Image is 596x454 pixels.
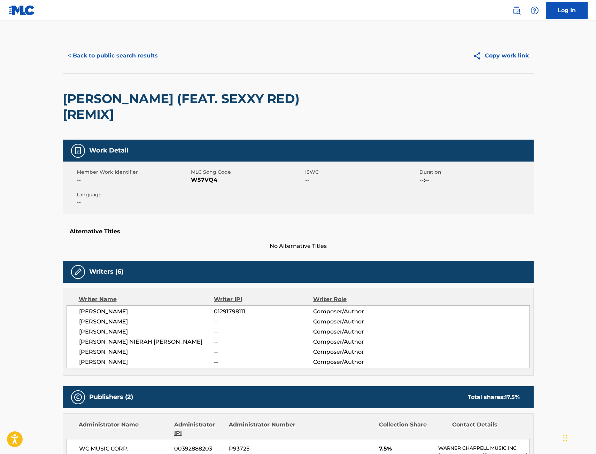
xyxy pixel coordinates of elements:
span: 01291798111 [214,307,313,316]
span: [PERSON_NAME] NIERAH [PERSON_NAME] [79,338,214,346]
span: Member Work Identifier [77,169,189,176]
span: 7.5% [379,445,433,453]
span: Composer/Author [313,318,403,326]
span: [PERSON_NAME] [79,318,214,326]
span: Language [77,191,189,198]
a: Public Search [510,3,524,17]
span: -- [214,338,313,346]
img: MLC Logo [8,5,35,15]
div: Writer Role [313,295,403,304]
span: Duration [419,169,532,176]
button: Copy work link [468,47,534,64]
span: -- [77,198,189,207]
span: [PERSON_NAME] [79,348,214,356]
div: Administrator Name [79,421,169,437]
h5: Work Detail [89,147,128,155]
div: Contact Details [452,421,520,437]
span: -- [77,176,189,184]
div: Administrator IPI [174,421,224,437]
button: < Back to public search results [63,47,163,64]
div: Total shares: [468,393,520,401]
span: Composer/Author [313,358,403,366]
span: W57VQ4 [191,176,303,184]
iframe: Chat Widget [561,421,596,454]
span: MLC Song Code [191,169,303,176]
a: Log In [546,2,588,19]
span: [PERSON_NAME] [79,328,214,336]
span: Composer/Author [313,328,403,336]
div: Collection Share [379,421,447,437]
span: -- [214,318,313,326]
img: help [531,6,539,15]
h2: [PERSON_NAME] (FEAT. SEXXY RED) [REMIX] [63,91,345,122]
span: 17.5 % [505,394,520,400]
span: [PERSON_NAME] [79,307,214,316]
img: Publishers [74,393,82,401]
span: -- [214,358,313,366]
span: [PERSON_NAME] [79,358,214,366]
div: Writer IPI [214,295,313,304]
div: Administrator Number [229,421,296,437]
span: Composer/Author [313,307,403,316]
div: Drag [563,428,567,448]
span: -- [305,176,418,184]
img: search [512,6,521,15]
span: Composer/Author [313,338,403,346]
span: No Alternative Titles [63,242,534,250]
div: Writer Name [79,295,214,304]
h5: Writers (6) [89,268,123,276]
span: -- [214,348,313,356]
div: Help [528,3,542,17]
h5: Alternative Titles [70,228,527,235]
span: -- [214,328,313,336]
img: Writers [74,268,82,276]
p: WARNER CHAPPELL MUSIC INC [438,445,529,452]
span: P93725 [229,445,296,453]
span: ISWC [305,169,418,176]
span: 00392888203 [174,445,224,453]
span: --:-- [419,176,532,184]
img: Copy work link [473,52,485,60]
img: Work Detail [74,147,82,155]
span: WC MUSIC CORP. [79,445,169,453]
h5: Publishers (2) [89,393,133,401]
span: Composer/Author [313,348,403,356]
